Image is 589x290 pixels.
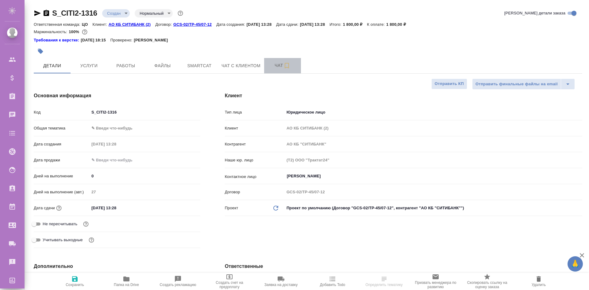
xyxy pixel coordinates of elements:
p: АО КБ СИТИБАНК (2) [109,22,155,27]
p: [DATE] 13:28 [247,22,276,27]
span: Детали [37,62,67,70]
p: Дней на выполнение [34,173,89,179]
input: Пустое поле [284,124,582,133]
span: Удалить [532,283,546,287]
button: Создать счет на предоплату [204,273,255,290]
p: [PERSON_NAME] [134,37,172,43]
button: Создан [105,11,122,16]
div: Создан [135,9,173,17]
p: [DATE] 18:15 [81,37,110,43]
span: Отправить финальные файлы на email [475,81,558,88]
span: Папка на Drive [114,283,139,287]
button: Добавить Todo [307,273,358,290]
p: [DATE] 13:28 [300,22,330,27]
a: S_CITI2-1316 [52,9,97,17]
input: ✎ Введи что-нибудь [89,203,143,212]
p: Наше юр. лицо [225,157,284,163]
p: Договор: [155,22,173,27]
span: Призвать менеджера по развитию [414,280,458,289]
span: Чат с клиентом [221,62,260,70]
p: Общая тематика [34,125,89,131]
button: 🙏 [568,256,583,272]
button: Создать рекламацию [152,273,204,290]
button: Папка на Drive [101,273,152,290]
button: Отправить финальные файлы на email [472,79,561,90]
input: ✎ Введи что-нибудь [89,108,200,117]
h4: Ответственные [225,263,582,270]
button: Заявка на доставку [255,273,307,290]
button: Доп статусы указывают на важность/срочность заказа [176,9,184,17]
button: Скопировать ссылку для ЯМессенджера [34,10,41,17]
h4: Основная информация [34,92,200,99]
span: Отправить КП [435,80,464,87]
p: Тип лица [225,109,284,115]
input: Пустое поле [89,140,143,149]
button: Удалить [513,273,564,290]
a: GCS-02/TP-45/07-12 [173,21,216,27]
button: Open [579,176,580,177]
div: ✎ Введи что-нибудь [91,125,193,131]
p: Дата создания: [216,22,246,27]
p: К оплате: [367,22,386,27]
svg: Подписаться [283,62,291,69]
h4: Клиент [225,92,582,99]
p: Итого: [329,22,343,27]
a: Требования к верстке: [34,37,81,43]
input: Пустое поле [284,156,582,164]
p: 100% [69,29,81,34]
div: Создан [102,9,130,17]
div: Юридическое лицо [284,107,582,118]
p: Дата создания [34,141,89,147]
div: Нажми, чтобы открыть папку с инструкцией [34,37,81,43]
p: Контрагент [225,141,284,147]
input: Пустое поле [284,140,582,149]
button: Если добавить услуги и заполнить их объемом, то дата рассчитается автоматически [55,204,63,212]
span: Услуги [74,62,104,70]
p: Договор [225,189,284,195]
p: Контактное лицо [225,174,284,180]
p: Проект [225,205,238,211]
p: GCS-02/TP-45/07-12 [173,22,216,27]
p: Дней на выполнение (авт.) [34,189,89,195]
div: split button [472,79,575,90]
span: Создать счет на предоплату [207,280,252,289]
span: Smartcat [185,62,214,70]
p: 1 800,00 ₽ [343,22,367,27]
p: Клиент: [93,22,109,27]
p: Ответственная команда: [34,22,82,27]
span: Учитывать выходные [43,237,83,243]
p: Дата сдачи [34,205,55,211]
button: Выбери, если сб и вс нужно считать рабочими днями для выполнения заказа. [87,236,95,244]
button: Скопировать ссылку на оценку заказа [461,273,513,290]
input: Пустое поле [89,188,200,196]
span: Заявка на доставку [264,283,298,287]
button: Добавить тэг [34,44,47,58]
span: Создать рекламацию [160,283,196,287]
p: Проверено: [110,37,134,43]
button: Включи, если не хочешь, чтобы указанная дата сдачи изменилась после переставления заказа в 'Подтв... [82,220,90,228]
button: Призвать менеджера по развитию [410,273,461,290]
span: Чат [268,62,297,69]
span: Определить тематику [365,283,402,287]
span: Работы [111,62,141,70]
p: Код [34,109,89,115]
p: Дата продажи [34,157,89,163]
span: [PERSON_NAME] детали заказа [504,10,565,16]
input: ✎ Введи что-нибудь [89,156,143,164]
span: Скопировать ссылку на оценку заказа [465,280,509,289]
button: Нормальный [138,11,165,16]
input: Пустое поле [284,188,582,196]
button: 0.00 RUB; [81,28,89,36]
p: Дата сдачи: [276,22,300,27]
p: 1 800,00 ₽ [386,22,410,27]
button: Скопировать ссылку [43,10,50,17]
span: Сохранить [66,283,84,287]
p: Маржинальность: [34,29,69,34]
button: Отправить КП [431,79,467,89]
h4: Дополнительно [34,263,200,270]
input: ✎ Введи что-нибудь [89,172,200,180]
div: ✎ Введи что-нибудь [89,123,200,133]
button: Сохранить [49,273,101,290]
p: Клиент [225,125,284,131]
span: Файлы [148,62,177,70]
